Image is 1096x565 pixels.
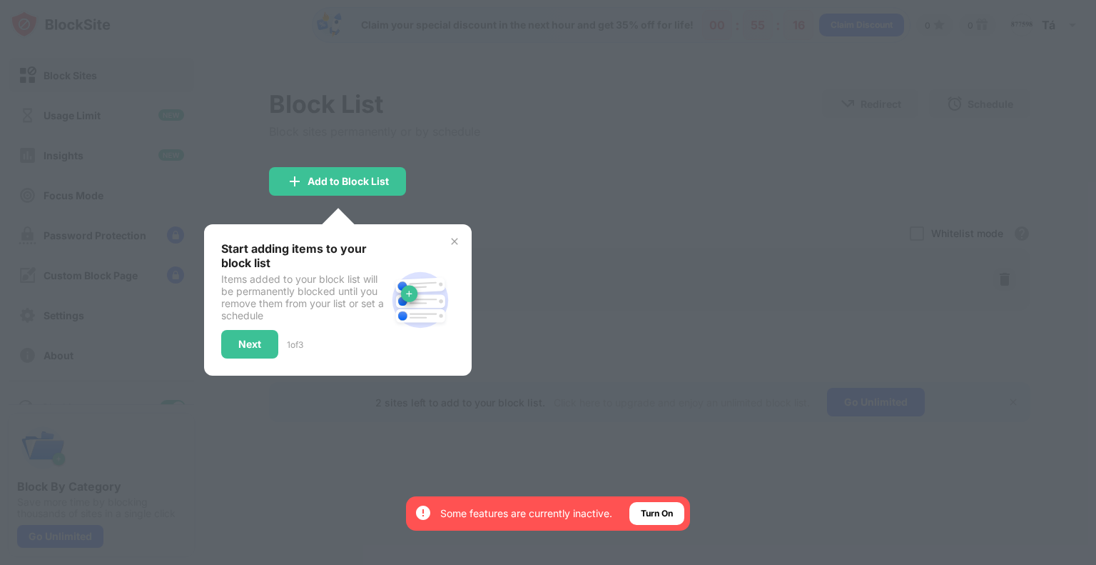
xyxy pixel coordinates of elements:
div: Turn On [641,506,673,521]
div: Add to Block List [308,176,389,187]
div: Some features are currently inactive. [440,506,612,521]
div: Items added to your block list will be permanently blocked until you remove them from your list o... [221,273,386,321]
div: Next [238,339,261,350]
img: block-site.svg [386,266,455,334]
div: 1 of 3 [287,339,303,350]
img: x-button.svg [449,236,460,247]
img: error-circle-white.svg [415,504,432,521]
div: Start adding items to your block list [221,241,386,270]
